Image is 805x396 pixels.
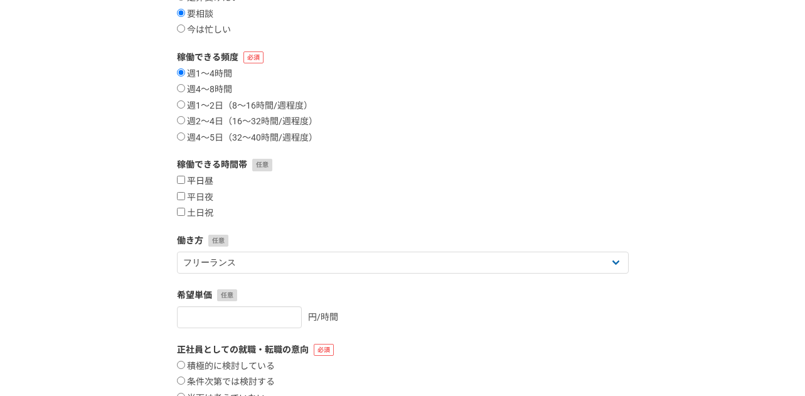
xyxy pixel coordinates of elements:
label: 土日祝 [177,208,213,219]
input: 土日祝 [177,208,185,216]
input: 平日夜 [177,192,185,200]
label: 条件次第では検討する [177,377,275,388]
input: 週4〜5日（32〜40時間/週程度） [177,132,185,141]
label: 稼働できる頻度 [177,51,629,64]
label: 希望単価 [177,289,629,302]
label: 週1〜2日（8〜16時間/週程度） [177,100,312,112]
input: 条件次第では検討する [177,377,185,385]
label: 週1〜4時間 [177,68,232,80]
input: 週1〜4時間 [177,68,185,77]
label: 平日夜 [177,192,213,203]
input: 週1〜2日（8〜16時間/週程度） [177,100,185,109]
label: 週4〜5日（32〜40時間/週程度） [177,132,317,144]
input: 週4〜8時間 [177,84,185,92]
label: 平日昼 [177,176,213,187]
input: 積極的に検討している [177,361,185,369]
label: 稼働できる時間帯 [177,158,629,171]
input: 平日昼 [177,176,185,184]
label: 週4〜8時間 [177,84,232,95]
label: 今は忙しい [177,24,231,36]
label: 週2〜4日（16〜32時間/週程度） [177,116,317,127]
label: 正社員としての就職・転職の意向 [177,343,629,356]
label: 働き方 [177,234,629,247]
input: 今は忙しい [177,24,185,33]
label: 要相談 [177,9,213,20]
input: 要相談 [177,9,185,17]
span: 円/時間 [308,312,338,322]
label: 積極的に検討している [177,361,275,372]
input: 週2〜4日（16〜32時間/週程度） [177,116,185,124]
